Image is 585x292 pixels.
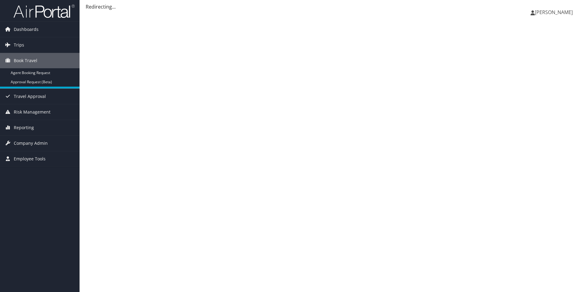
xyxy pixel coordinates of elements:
span: [PERSON_NAME] [535,9,573,16]
span: Employee Tools [14,151,46,167]
a: [PERSON_NAME] [531,3,579,21]
span: Reporting [14,120,34,135]
span: Trips [14,37,24,53]
span: Travel Approval [14,89,46,104]
span: Risk Management [14,104,50,120]
span: Company Admin [14,136,48,151]
img: airportal-logo.png [13,4,75,18]
div: Redirecting... [86,3,579,10]
span: Book Travel [14,53,37,68]
span: Dashboards [14,22,39,37]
